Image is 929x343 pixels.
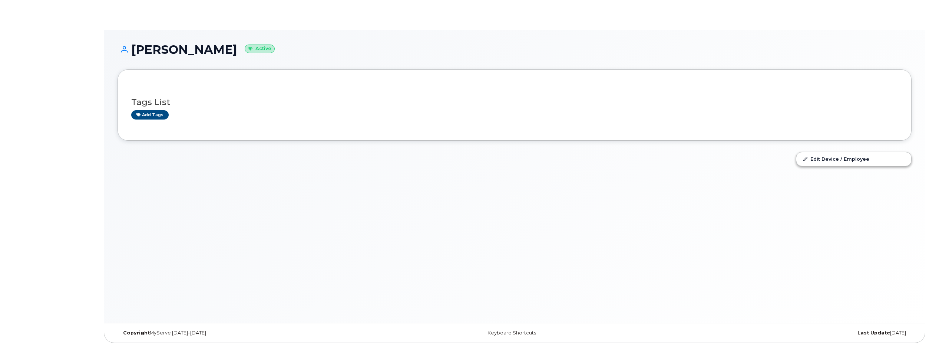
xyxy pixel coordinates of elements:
[118,330,382,336] div: MyServe [DATE]–[DATE]
[245,45,275,53] small: Active
[131,98,898,107] h3: Tags List
[123,330,150,336] strong: Copyright
[796,152,911,166] a: Edit Device / Employee
[487,330,536,336] a: Keyboard Shortcuts
[647,330,912,336] div: [DATE]
[118,43,912,56] h1: [PERSON_NAME]
[857,330,890,336] strong: Last Update
[131,110,169,120] a: Add tags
